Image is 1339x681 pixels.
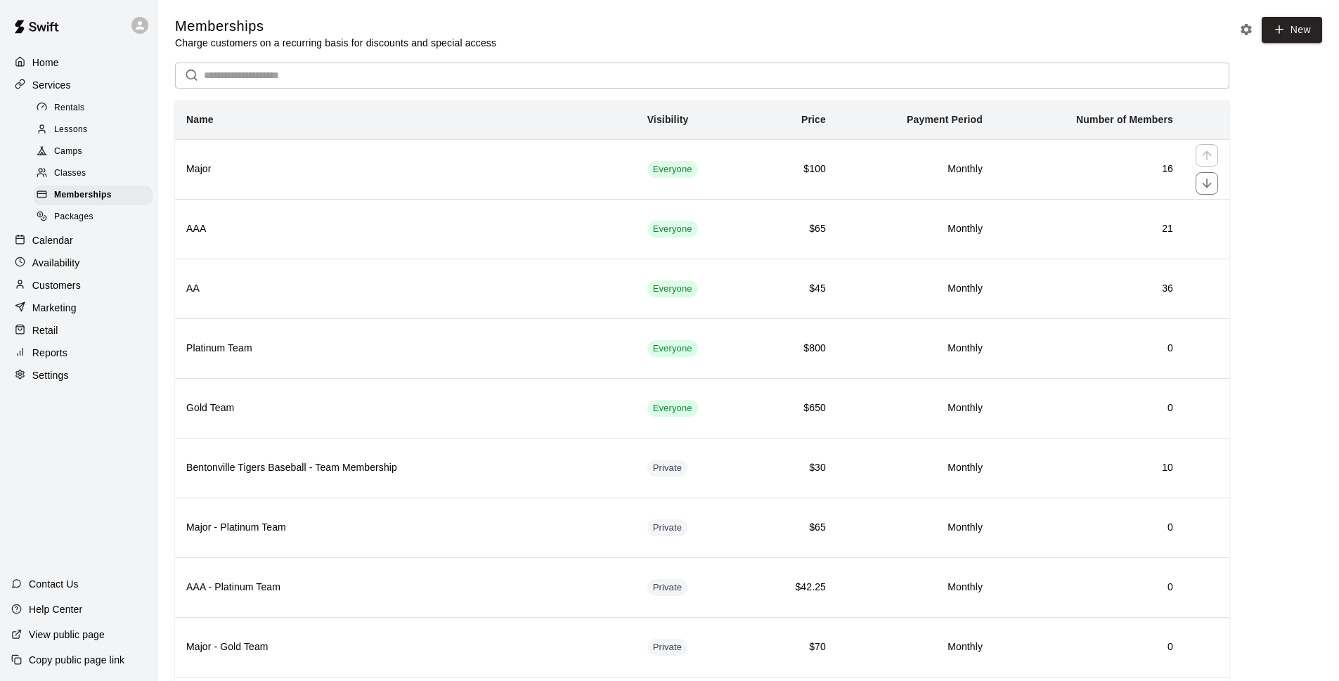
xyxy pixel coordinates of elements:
[186,520,625,536] h6: Major - Platinum Team
[32,323,58,337] p: Retail
[647,280,698,297] div: This membership is visible to all customers
[848,281,983,297] h6: Monthly
[1262,17,1322,43] a: New
[647,283,698,296] span: Everyone
[34,186,153,205] div: Memberships
[764,640,826,655] h6: $70
[54,188,112,202] span: Memberships
[34,98,153,118] div: Rentals
[848,580,983,595] h6: Monthly
[34,185,158,207] a: Memberships
[647,163,698,176] span: Everyone
[34,97,158,119] a: Rentals
[1005,460,1173,476] h6: 10
[647,340,698,357] div: This membership is visible to all customers
[34,141,158,163] a: Camps
[848,162,983,177] h6: Monthly
[29,577,79,591] p: Contact Us
[186,460,625,476] h6: Bentonville Tigers Baseball - Team Membership
[175,36,496,50] p: Charge customers on a recurring basis for discounts and special access
[11,230,147,251] a: Calendar
[647,581,688,595] span: Private
[32,233,73,247] p: Calendar
[54,123,88,137] span: Lessons
[11,297,147,318] a: Marketing
[647,400,698,417] div: This membership is visible to all customers
[1005,162,1173,177] h6: 16
[34,119,158,141] a: Lessons
[32,256,80,270] p: Availability
[186,580,625,595] h6: AAA - Platinum Team
[32,78,71,92] p: Services
[764,341,826,356] h6: $800
[1005,580,1173,595] h6: 0
[1236,19,1257,40] button: Memberships settings
[1005,640,1173,655] h6: 0
[34,207,153,227] div: Packages
[11,320,147,341] a: Retail
[647,342,698,356] span: Everyone
[848,221,983,237] h6: Monthly
[647,223,698,236] span: Everyone
[54,167,86,181] span: Classes
[764,520,826,536] h6: $65
[848,460,983,476] h6: Monthly
[1005,520,1173,536] h6: 0
[32,301,77,315] p: Marketing
[1076,114,1173,125] b: Number of Members
[764,580,826,595] h6: $42.25
[54,210,93,224] span: Packages
[34,164,153,183] div: Classes
[186,640,625,655] h6: Major - Gold Team
[647,521,688,535] span: Private
[647,639,688,656] div: This membership is hidden from the memberships page
[647,161,698,178] div: This membership is visible to all customers
[764,401,826,416] h6: $650
[764,162,826,177] h6: $100
[1005,281,1173,297] h6: 36
[764,460,826,476] h6: $30
[11,365,147,386] a: Settings
[34,207,158,228] a: Packages
[764,221,826,237] h6: $65
[848,520,983,536] h6: Monthly
[34,163,158,185] a: Classes
[764,281,826,297] h6: $45
[907,114,983,125] b: Payment Period
[32,278,81,292] p: Customers
[11,342,147,363] a: Reports
[11,52,147,73] a: Home
[32,346,67,360] p: Reports
[848,401,983,416] h6: Monthly
[647,402,698,415] span: Everyone
[1005,221,1173,237] h6: 21
[186,401,625,416] h6: Gold Team
[647,462,688,475] span: Private
[1196,172,1218,195] button: move item down
[32,56,59,70] p: Home
[11,74,147,96] a: Services
[34,142,153,162] div: Camps
[11,275,147,296] a: Customers
[186,114,214,125] b: Name
[647,519,688,536] div: This membership is hidden from the memberships page
[647,221,698,238] div: This membership is visible to all customers
[1005,341,1173,356] h6: 0
[186,162,625,177] h6: Major
[11,252,147,273] a: Availability
[54,145,82,159] span: Camps
[34,120,153,140] div: Lessons
[848,640,983,655] h6: Monthly
[647,460,688,476] div: This membership is hidden from the memberships page
[186,281,625,297] h6: AA
[186,221,625,237] h6: AAA
[29,602,82,616] p: Help Center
